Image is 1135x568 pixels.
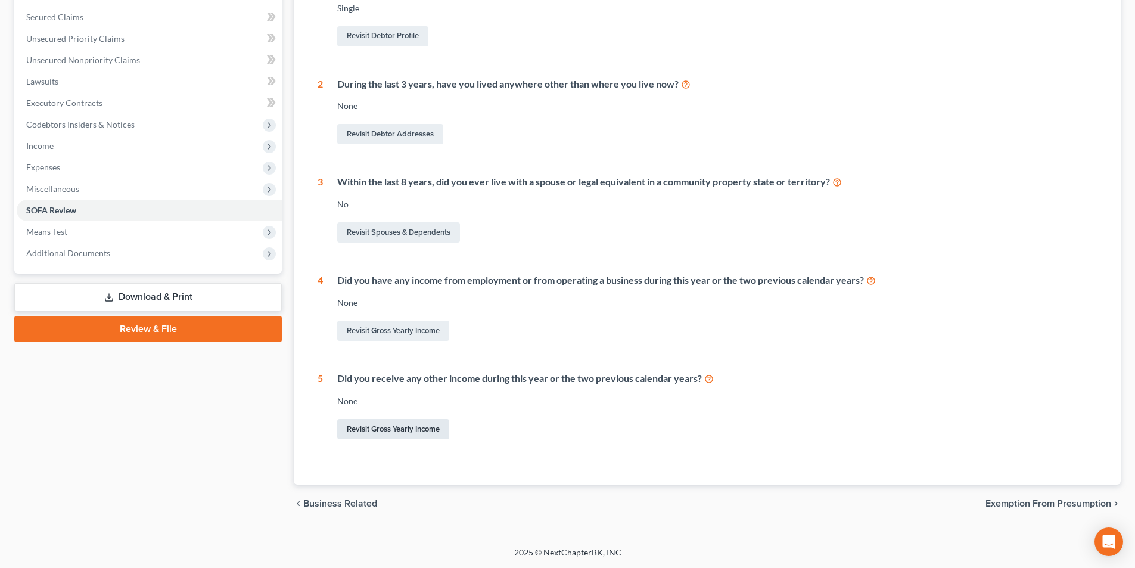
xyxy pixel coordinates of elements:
[985,499,1121,508] button: Exemption from Presumption chevron_right
[303,499,377,508] span: Business Related
[337,77,1097,91] div: During the last 3 years, have you lived anywhere other than where you live now?
[294,499,303,508] i: chevron_left
[26,55,140,65] span: Unsecured Nonpriority Claims
[337,26,428,46] a: Revisit Debtor Profile
[14,283,282,311] a: Download & Print
[337,222,460,243] a: Revisit Spouses & Dependents
[26,33,125,44] span: Unsecured Priority Claims
[26,12,83,22] span: Secured Claims
[318,372,323,442] div: 5
[337,321,449,341] a: Revisit Gross Yearly Income
[17,71,282,92] a: Lawsuits
[337,124,443,144] a: Revisit Debtor Addresses
[17,28,282,49] a: Unsecured Priority Claims
[17,200,282,221] a: SOFA Review
[26,205,76,215] span: SOFA Review
[337,175,1097,189] div: Within the last 8 years, did you ever live with a spouse or legal equivalent in a community prope...
[337,100,1097,112] div: None
[294,499,377,508] button: chevron_left Business Related
[26,76,58,86] span: Lawsuits
[318,175,323,245] div: 3
[318,274,323,343] div: 4
[337,395,1097,407] div: None
[26,184,79,194] span: Miscellaneous
[17,49,282,71] a: Unsecured Nonpriority Claims
[26,119,135,129] span: Codebtors Insiders & Notices
[26,162,60,172] span: Expenses
[228,547,907,568] div: 2025 © NextChapterBK, INC
[17,92,282,114] a: Executory Contracts
[337,419,449,439] a: Revisit Gross Yearly Income
[337,2,1097,14] div: Single
[26,98,102,108] span: Executory Contracts
[318,77,323,147] div: 2
[337,372,1097,386] div: Did you receive any other income during this year or the two previous calendar years?
[985,499,1111,508] span: Exemption from Presumption
[26,226,67,237] span: Means Test
[1094,527,1123,556] div: Open Intercom Messenger
[337,274,1097,287] div: Did you have any income from employment or from operating a business during this year or the two ...
[337,297,1097,309] div: None
[26,141,54,151] span: Income
[26,248,110,258] span: Additional Documents
[337,198,1097,210] div: No
[17,7,282,28] a: Secured Claims
[14,316,282,342] a: Review & File
[1111,499,1121,508] i: chevron_right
